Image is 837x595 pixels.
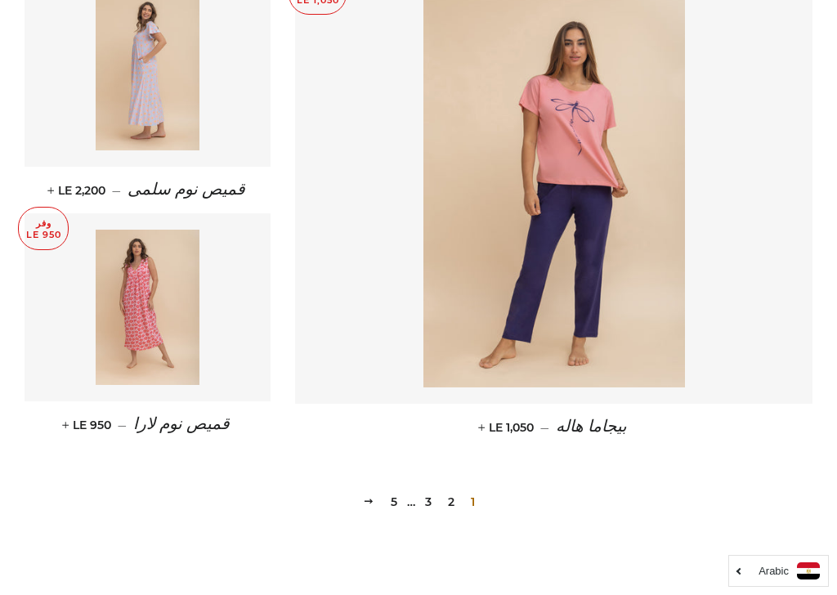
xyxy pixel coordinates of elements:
[441,490,461,514] a: 2
[464,490,481,514] span: 1
[759,566,789,576] i: Arabic
[384,490,404,514] a: 5
[556,418,627,436] span: بيجاما هاله
[65,418,111,432] span: LE 950
[133,415,230,433] span: قميص نوم لارا
[418,490,438,514] a: 3
[128,181,245,199] span: قميص نوم سلمى
[19,208,68,249] p: وفر LE 950
[25,401,271,448] a: قميص نوم لارا — LE 950
[25,167,271,213] a: قميص نوم سلمى — LE 2,200
[481,420,534,435] span: LE 1,050
[295,404,812,450] a: بيجاما هاله — LE 1,050
[737,562,820,579] a: Arabic
[51,183,105,198] span: LE 2,200
[118,418,127,432] span: —
[112,183,121,198] span: —
[540,420,549,435] span: —
[407,496,415,508] span: …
